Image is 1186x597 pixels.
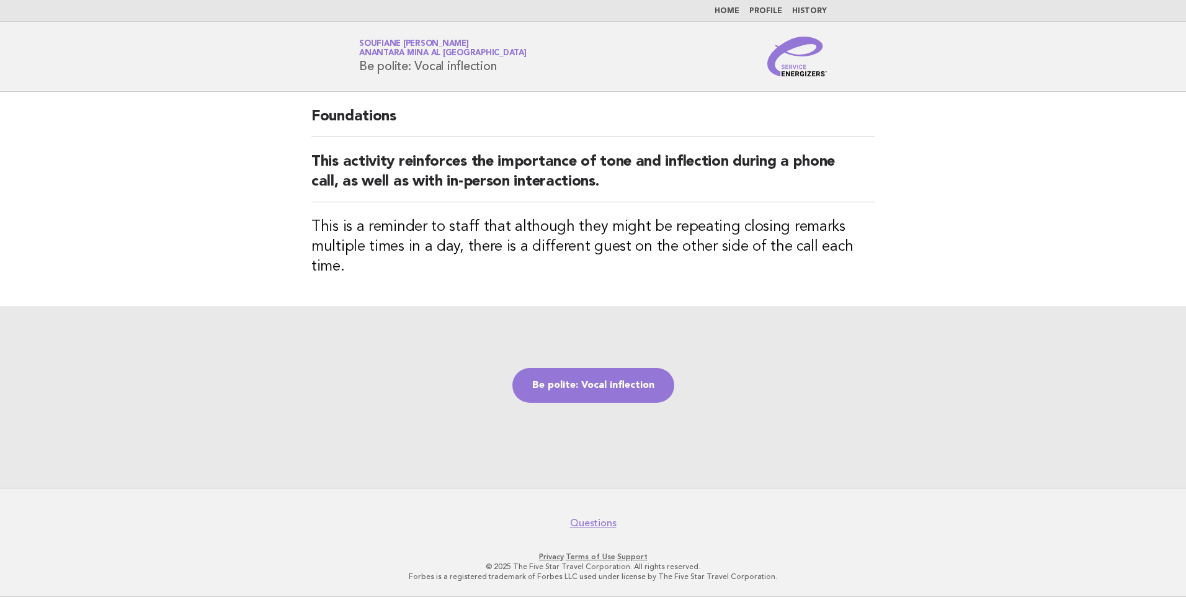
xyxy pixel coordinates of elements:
a: Questions [570,517,617,529]
span: Anantara Mina al [GEOGRAPHIC_DATA] [359,50,527,58]
p: Forbes is a registered trademark of Forbes LLC used under license by The Five Star Travel Corpora... [213,572,973,581]
h3: This is a reminder to staff that although they might be repeating closing remarks multiple times ... [311,217,875,277]
a: Soufiane [PERSON_NAME]Anantara Mina al [GEOGRAPHIC_DATA] [359,40,527,57]
a: Home [715,7,739,15]
h2: Foundations [311,107,875,137]
p: © 2025 The Five Star Travel Corporation. All rights reserved. [213,562,973,572]
a: Be polite: Vocal inflection [512,368,674,403]
a: Profile [749,7,782,15]
a: Support [617,552,648,561]
h1: Be polite: Vocal inflection [359,40,527,73]
p: · · [213,552,973,562]
a: History [792,7,827,15]
a: Privacy [539,552,564,561]
h2: This activity reinforces the importance of tone and inflection during a phone call, as well as wi... [311,152,875,202]
a: Terms of Use [566,552,615,561]
img: Service Energizers [767,37,827,76]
